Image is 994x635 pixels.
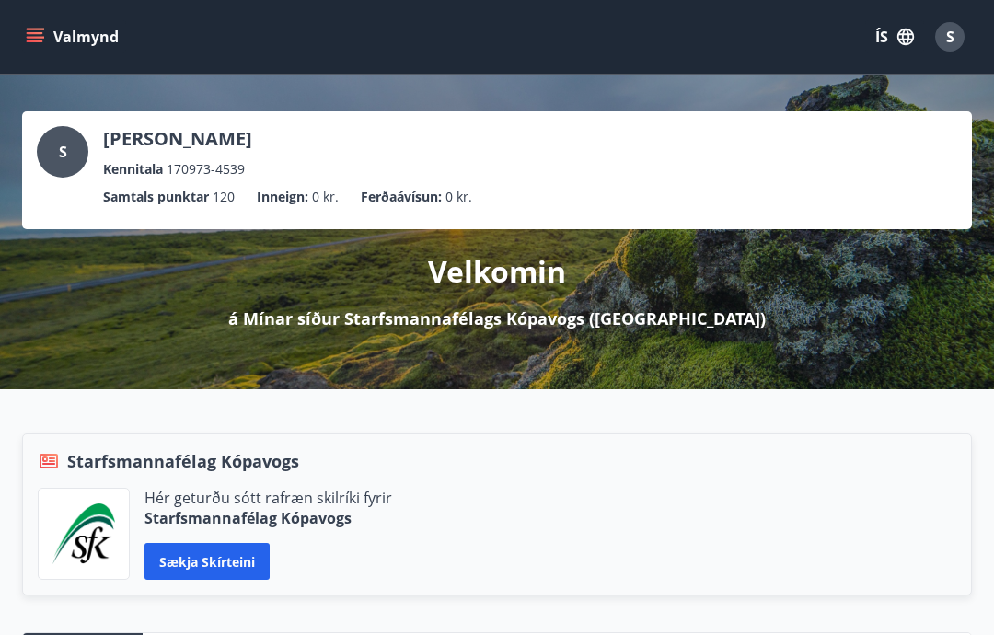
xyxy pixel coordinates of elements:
[22,20,126,53] button: menu
[52,503,115,564] img: x5MjQkxwhnYn6YREZUTEa9Q4KsBUeQdWGts9Dj4O.png
[103,187,209,207] p: Samtals punktar
[59,142,67,162] span: S
[144,508,392,528] p: Starfsmannafélag Kópavogs
[228,306,766,330] p: á Mínar síður Starfsmannafélags Kópavogs ([GEOGRAPHIC_DATA])
[928,15,972,59] button: S
[67,449,299,473] span: Starfsmannafélag Kópavogs
[445,187,472,207] span: 0 kr.
[428,251,566,292] p: Velkomin
[144,543,270,580] button: Sækja skírteini
[103,126,252,152] p: [PERSON_NAME]
[865,20,924,53] button: ÍS
[103,159,163,179] p: Kennitala
[257,187,308,207] p: Inneign :
[213,187,235,207] span: 120
[946,27,954,47] span: S
[144,488,392,508] p: Hér geturðu sótt rafræn skilríki fyrir
[312,187,339,207] span: 0 kr.
[361,187,442,207] p: Ferðaávísun :
[167,159,245,179] span: 170973-4539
